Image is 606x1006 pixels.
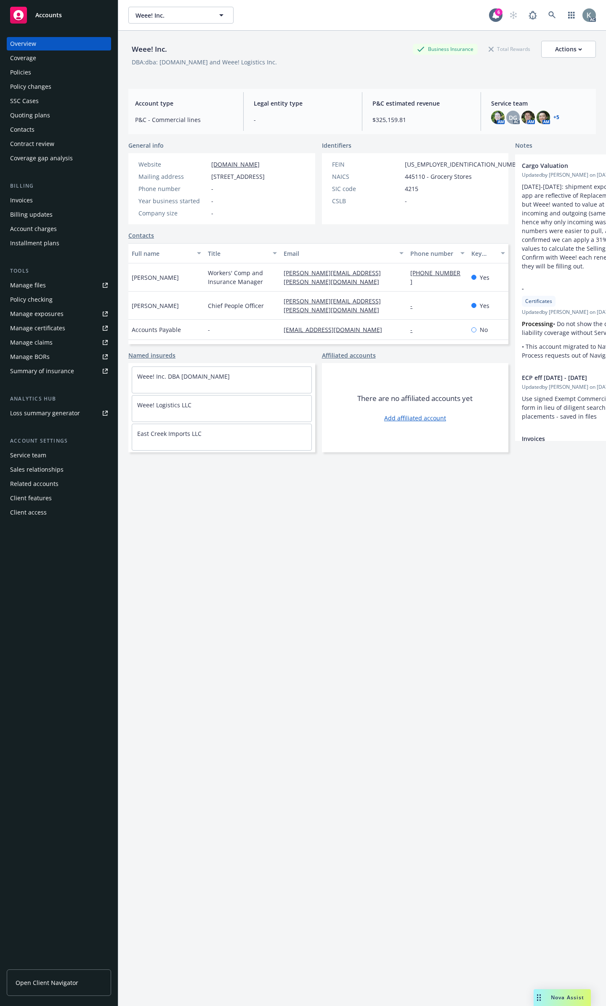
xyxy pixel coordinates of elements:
[10,137,54,151] div: Contract review
[7,236,111,250] a: Installment plans
[7,208,111,221] a: Billing updates
[284,297,386,314] a: [PERSON_NAME][EMAIL_ADDRESS][PERSON_NAME][DOMAIN_NAME]
[35,12,62,19] span: Accounts
[10,37,36,50] div: Overview
[372,99,470,108] span: P&C estimated revenue
[491,111,505,124] img: photo
[135,115,233,124] span: P&C - Commercial lines
[495,8,502,16] div: 6
[136,11,208,20] span: Weee! Inc.
[357,393,473,403] span: There are no affiliated accounts yet
[471,249,496,258] div: Key contact
[410,326,419,334] a: -
[555,41,582,57] div: Actions
[480,273,489,282] span: Yes
[537,111,550,124] img: photo
[10,491,52,505] div: Client features
[332,184,401,193] div: SIC code
[208,268,277,286] span: Workers' Comp and Insurance Manager
[138,196,208,205] div: Year business started
[128,351,175,360] a: Named insureds
[132,58,277,66] div: DBA: dba: [DOMAIN_NAME] and Weee! Logistics Inc.
[322,141,351,150] span: Identifiers
[10,307,64,321] div: Manage exposures
[553,115,559,120] a: +5
[205,243,281,263] button: Title
[16,978,78,987] span: Open Client Navigator
[7,437,111,445] div: Account settings
[491,99,589,108] span: Service team
[10,364,74,378] div: Summary of insurance
[10,477,58,491] div: Related accounts
[10,151,73,165] div: Coverage gap analysis
[280,243,407,263] button: Email
[524,7,541,24] a: Report a Bug
[332,196,401,205] div: CSLB
[132,325,181,334] span: Accounts Payable
[7,395,111,403] div: Analytics hub
[138,209,208,218] div: Company size
[7,109,111,122] a: Quoting plans
[7,477,111,491] a: Related accounts
[10,406,80,420] div: Loss summary generator
[480,325,488,334] span: No
[484,44,534,54] div: Total Rewards
[254,115,352,124] span: -
[544,7,561,24] a: Search
[7,350,111,364] a: Manage BORs
[284,249,394,258] div: Email
[332,172,401,181] div: NAICS
[128,7,234,24] button: Weee! Inc.
[7,123,111,136] a: Contacts
[7,321,111,335] a: Manage certificates
[541,41,596,58] button: Actions
[515,141,532,151] span: Notes
[405,184,418,193] span: 4215
[7,491,111,505] a: Client features
[128,231,154,240] a: Contacts
[372,115,470,124] span: $325,159.81
[211,172,265,181] span: [STREET_ADDRESS]
[10,222,57,236] div: Account charges
[551,994,584,1001] span: Nova Assist
[284,326,389,334] a: [EMAIL_ADDRESS][DOMAIN_NAME]
[7,279,111,292] a: Manage files
[132,249,192,258] div: Full name
[522,320,553,328] strong: Processing
[405,196,407,205] span: -
[7,194,111,207] a: Invoices
[10,80,51,93] div: Policy changes
[7,151,111,165] a: Coverage gap analysis
[208,301,264,310] span: Chief People Officer
[138,184,208,193] div: Phone number
[7,66,111,79] a: Policies
[521,111,535,124] img: photo
[534,989,544,1006] div: Drag to move
[405,160,525,169] span: [US_EMPLOYER_IDENTIFICATION_NUMBER]
[10,350,50,364] div: Manage BORs
[509,113,517,122] span: DG
[10,279,46,292] div: Manage files
[7,307,111,321] a: Manage exposures
[322,351,376,360] a: Affiliated accounts
[7,51,111,65] a: Coverage
[10,463,64,476] div: Sales relationships
[10,449,46,462] div: Service team
[7,336,111,349] a: Manage claims
[10,236,59,250] div: Installment plans
[10,208,53,221] div: Billing updates
[410,302,419,310] a: -
[10,51,36,65] div: Coverage
[208,325,210,334] span: -
[208,249,268,258] div: Title
[407,243,468,263] button: Phone number
[128,44,170,55] div: Weee! Inc.
[211,209,213,218] span: -
[132,301,179,310] span: [PERSON_NAME]
[468,243,508,263] button: Key contact
[10,123,35,136] div: Contacts
[7,293,111,306] a: Policy checking
[137,401,191,409] a: Weee! Logistics LLC
[410,249,455,258] div: Phone number
[7,80,111,93] a: Policy changes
